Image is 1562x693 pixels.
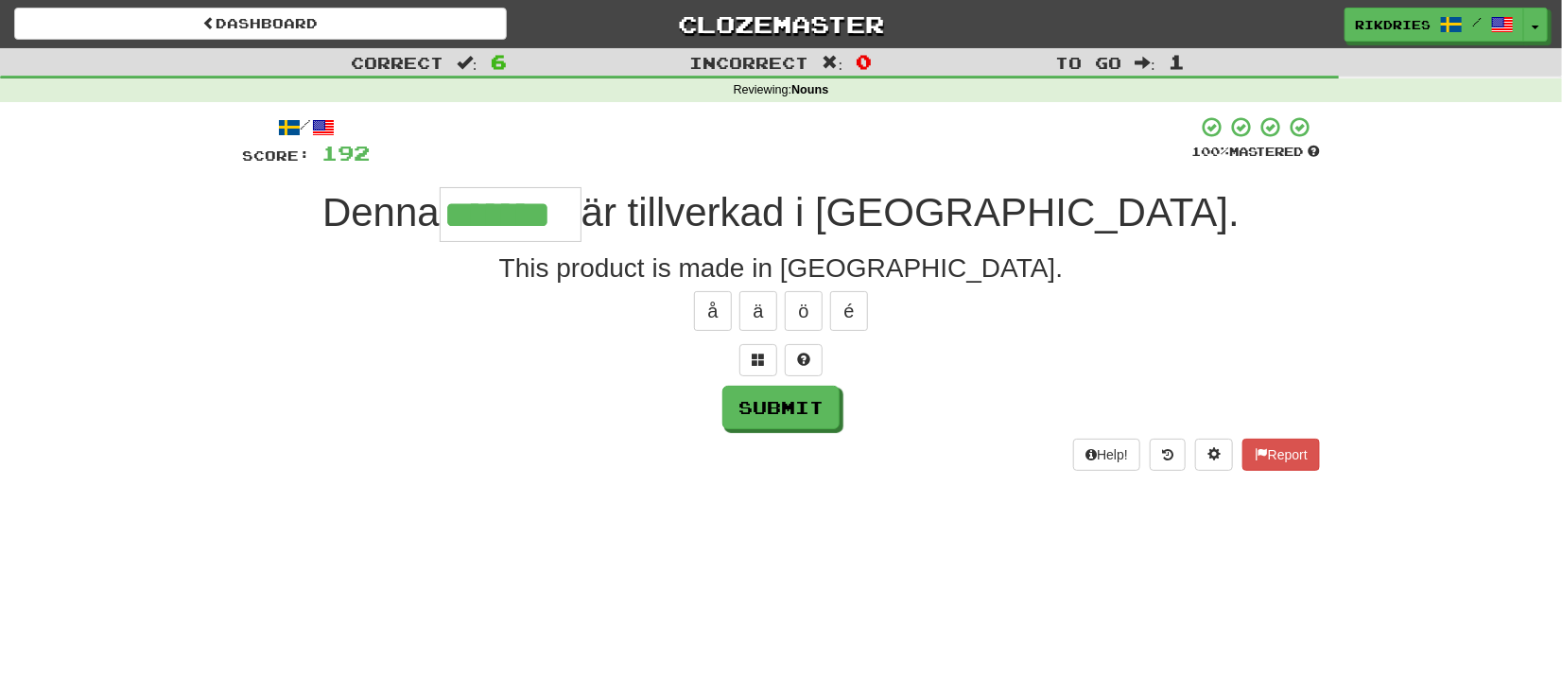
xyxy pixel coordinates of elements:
span: 192 [321,141,370,165]
span: 0 [856,50,872,73]
button: Switch sentence to multiple choice alt+p [739,344,777,376]
a: Dashboard [14,8,507,40]
div: / [242,115,370,139]
span: Incorrect [690,53,809,72]
span: / [1472,15,1482,28]
span: Denna [322,190,440,234]
button: ä [739,291,777,331]
button: é [830,291,868,331]
button: Help! [1073,439,1140,471]
span: 100 % [1191,144,1229,159]
button: Round history (alt+y) [1150,439,1186,471]
button: Report [1242,439,1320,471]
span: Score: [242,147,310,164]
div: Mastered [1191,144,1320,161]
span: Correct [351,53,443,72]
button: Submit [722,386,840,429]
span: 1 [1169,50,1185,73]
span: rikdries [1355,16,1431,33]
span: : [457,55,477,71]
span: 6 [491,50,507,73]
div: This product is made in [GEOGRAPHIC_DATA]. [242,250,1320,287]
button: Single letter hint - you only get 1 per sentence and score half the points! alt+h [785,344,823,376]
a: rikdries / [1345,8,1524,42]
a: Clozemaster [535,8,1028,41]
span: : [1135,55,1155,71]
span: är tillverkad i [GEOGRAPHIC_DATA]. [581,190,1240,234]
button: ö [785,291,823,331]
strong: Nouns [791,83,828,96]
span: To go [1055,53,1121,72]
span: : [823,55,843,71]
button: å [694,291,732,331]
